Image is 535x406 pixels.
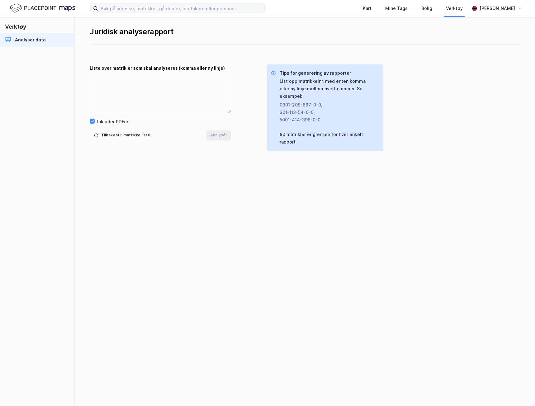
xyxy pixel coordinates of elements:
div: Mine Tags [385,5,408,12]
img: logo.f888ab2527a4732fd821a326f86c7f29.svg [10,3,75,14]
div: Juridisk analyserapport [90,27,520,37]
div: 301-113-54-0-0 , [280,109,373,116]
div: [PERSON_NAME] [480,5,515,12]
input: Søk på adresse, matrikkel, gårdeiere, leietakere eller personer [98,4,264,13]
div: Bolig [421,5,432,12]
div: Analyser data [15,36,46,44]
div: Liste over matrikler som skal analyseres (komma eller ny linje) [90,64,231,72]
button: Tilbakestill matrikkelliste [90,130,154,140]
div: Verktøy [446,5,463,12]
div: 5001-414-398-0-0 [280,116,373,124]
div: Kontrollprogram for chat [504,376,535,406]
div: 0301-208-667-0-0 , [280,101,373,109]
div: Tips for generering av rapporter [280,69,378,77]
iframe: Chat Widget [504,376,535,406]
div: Inkluder PDFer [97,118,128,125]
div: List opp matrikkelnr. med enten komma eller ny linje mellom hvert nummer. Se eksempel: 80 matrikl... [280,78,378,146]
div: Kart [363,5,372,12]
